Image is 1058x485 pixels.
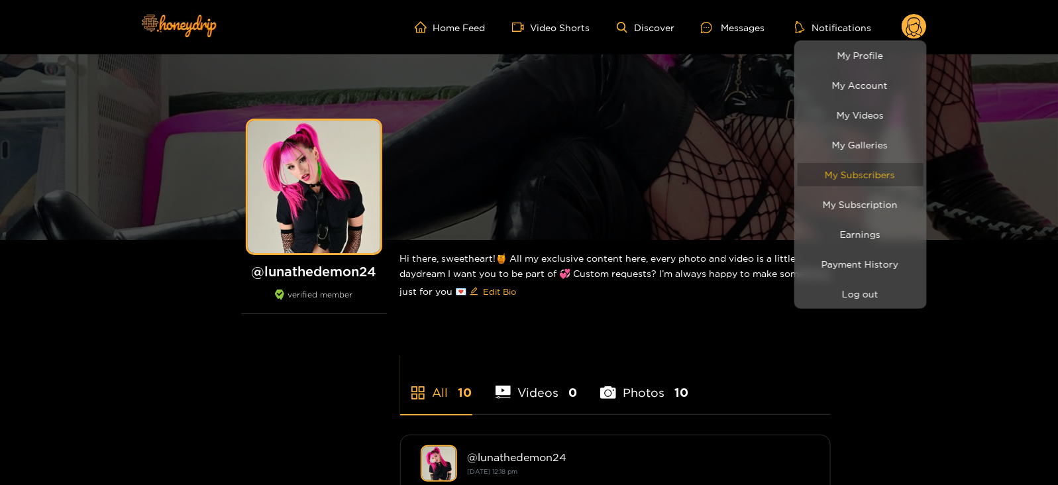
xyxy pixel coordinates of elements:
[798,74,924,97] a: My Account
[798,223,924,246] a: Earnings
[798,252,924,276] a: Payment History
[798,163,924,186] a: My Subscribers
[798,133,924,156] a: My Galleries
[798,103,924,127] a: My Videos
[798,44,924,67] a: My Profile
[798,282,924,305] button: Log out
[798,193,924,216] a: My Subscription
